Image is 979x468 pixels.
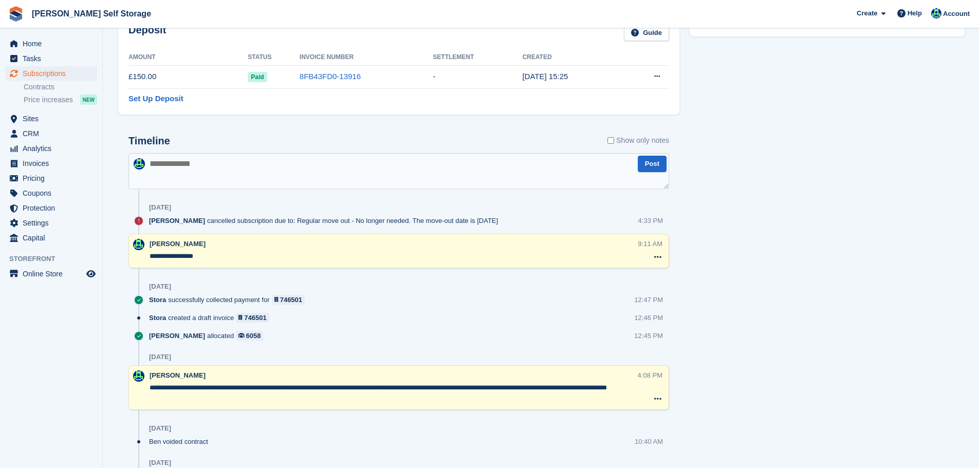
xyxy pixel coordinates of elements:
[5,156,97,171] a: menu
[149,437,213,446] div: Ben voided contract
[280,295,302,305] div: 746501
[300,49,433,66] th: Invoice Number
[943,9,970,19] span: Account
[638,239,662,249] div: 9:11 AM
[149,313,166,323] span: Stora
[433,65,522,88] td: -
[857,8,877,18] span: Create
[272,295,305,305] a: 746501
[149,424,171,433] div: [DATE]
[24,95,73,105] span: Price increases
[5,186,97,200] a: menu
[128,93,183,105] a: Set Up Deposit
[128,135,170,147] h2: Timeline
[150,371,206,379] span: [PERSON_NAME]
[149,295,310,305] div: successfully collected payment for
[23,36,84,51] span: Home
[149,283,171,291] div: [DATE]
[133,370,144,382] img: Jenna Kennedy
[23,171,84,185] span: Pricing
[24,94,97,105] a: Price increases NEW
[149,216,205,226] span: [PERSON_NAME]
[5,267,97,281] a: menu
[5,201,97,215] a: menu
[28,5,155,22] a: [PERSON_NAME] Self Storage
[5,36,97,51] a: menu
[5,126,97,141] a: menu
[23,126,84,141] span: CRM
[5,231,97,245] a: menu
[522,72,568,81] time: 2025-08-12 14:25:31 UTC
[607,135,614,146] input: Show only notes
[5,171,97,185] a: menu
[149,331,205,341] span: [PERSON_NAME]
[635,437,663,446] div: 10:40 AM
[236,313,269,323] a: 746501
[8,6,24,22] img: stora-icon-8386f47178a22dfd0bd8f6a31ec36ba5ce8667c1dd55bd0f319d3a0aa187defe.svg
[149,331,268,341] div: allocated
[5,216,97,230] a: menu
[23,267,84,281] span: Online Store
[236,331,263,341] a: 6058
[638,216,663,226] div: 4:33 PM
[638,370,662,380] div: 4:08 PM
[607,135,669,146] label: Show only notes
[5,51,97,66] a: menu
[149,459,171,467] div: [DATE]
[149,203,171,212] div: [DATE]
[23,141,84,156] span: Analytics
[908,8,922,18] span: Help
[24,82,97,92] a: Contracts
[433,49,522,66] th: Settlement
[634,313,663,323] div: 12:46 PM
[624,24,669,41] a: Guide
[5,141,97,156] a: menu
[85,268,97,280] a: Preview store
[149,295,166,305] span: Stora
[150,240,206,248] span: [PERSON_NAME]
[134,158,145,170] img: Jenna Kennedy
[133,239,144,250] img: Jenna Kennedy
[80,95,97,105] div: NEW
[638,156,667,173] button: Post
[149,353,171,361] div: [DATE]
[634,295,663,305] div: 12:47 PM
[244,313,266,323] div: 746501
[23,66,84,81] span: Subscriptions
[23,216,84,230] span: Settings
[23,156,84,171] span: Invoices
[149,313,274,323] div: created a draft invoice
[128,24,166,41] h2: Deposit
[128,65,248,88] td: £150.00
[23,51,84,66] span: Tasks
[128,49,248,66] th: Amount
[23,201,84,215] span: Protection
[300,72,361,81] a: 8FB43FD0-13916
[5,66,97,81] a: menu
[9,254,102,264] span: Storefront
[5,111,97,126] a: menu
[23,231,84,245] span: Capital
[23,186,84,200] span: Coupons
[248,49,300,66] th: Status
[149,216,503,226] div: cancelled subscription due to: Regular move out - No longer needed. The move-out date is [DATE]
[634,331,663,341] div: 12:45 PM
[246,331,261,341] div: 6058
[248,72,267,82] span: Paid
[931,8,941,18] img: Jenna Kennedy
[522,49,622,66] th: Created
[23,111,84,126] span: Sites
